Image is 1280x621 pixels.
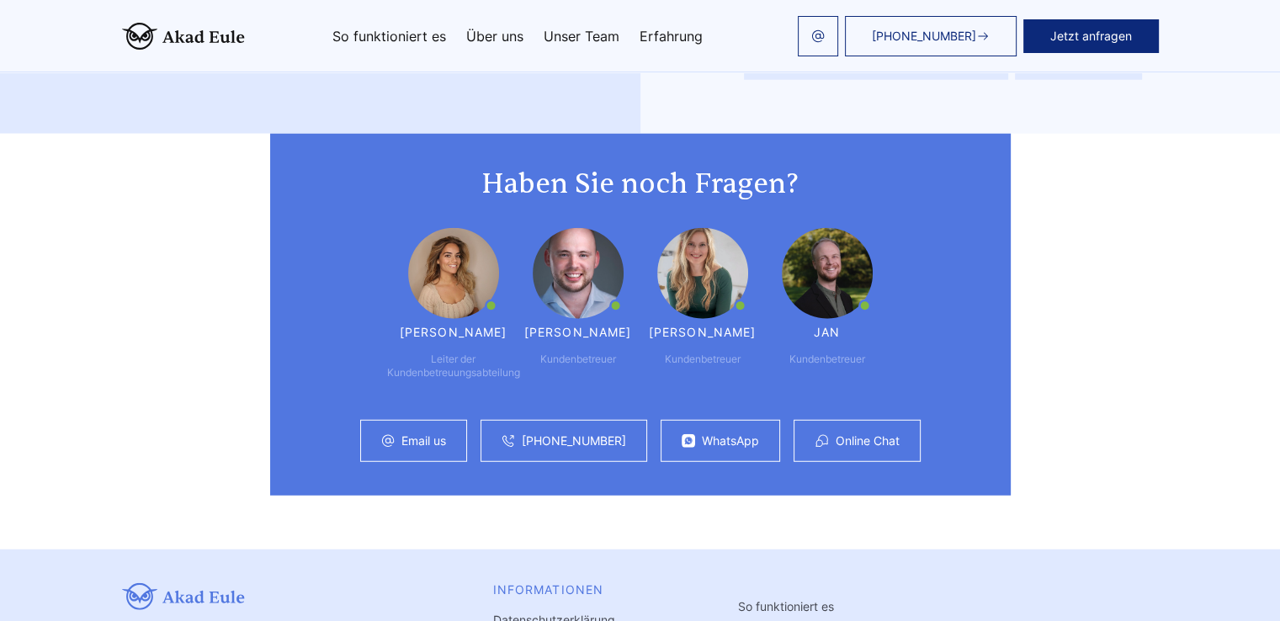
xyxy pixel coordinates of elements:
div: Leiter der Kundenbetreuungsabteilung [387,353,520,379]
div: Kundenbetreuer [665,353,741,366]
div: Jan [814,326,840,339]
a: So funktioniert es [332,29,446,43]
img: email [811,29,825,43]
div: INFORMATIONEN [493,583,691,597]
a: Email us [401,434,446,448]
img: logo [122,23,245,50]
a: Unser Team [544,29,619,43]
div: Kundenbetreuer [540,353,616,366]
button: Jetzt anfragen [1023,19,1159,53]
a: Erfahrung [640,29,703,43]
a: [PHONE_NUMBER] [522,434,626,448]
div: Kundenbetreuer [789,353,865,366]
div: [PERSON_NAME] [649,326,757,339]
a: Online Chat [836,434,900,448]
div: [PERSON_NAME] [524,326,632,339]
h2: Haben Sie noch Fragen? [304,167,977,201]
a: WhatsApp [702,434,759,448]
a: Über uns [466,29,523,43]
a: [PHONE_NUMBER] [845,16,1017,56]
span: [PHONE_NUMBER] [872,29,976,43]
img: Jan [782,228,873,319]
img: Irene [657,228,748,319]
a: So funktioniert es [738,599,834,613]
div: [PERSON_NAME] [400,326,507,339]
img: Günther [533,228,624,319]
img: Maria [408,228,499,319]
